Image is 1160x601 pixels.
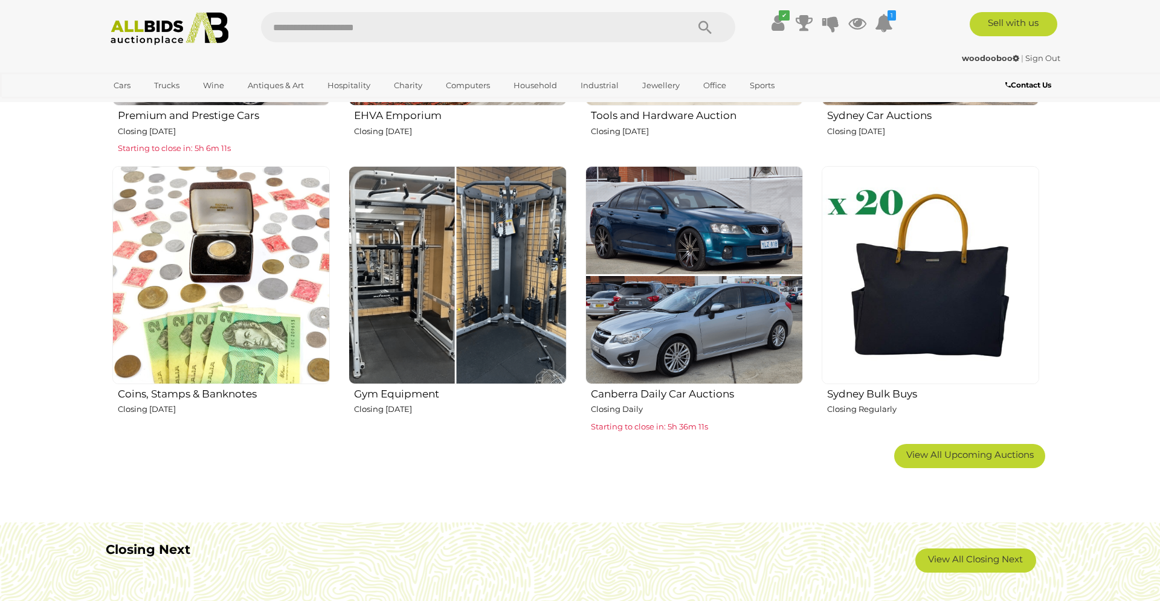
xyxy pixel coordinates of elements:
[106,76,138,95] a: Cars
[354,107,566,121] h2: EHVA Emporium
[827,107,1039,121] h2: Sydney Car Auctions
[386,76,430,95] a: Charity
[106,95,207,115] a: [GEOGRAPHIC_DATA]
[118,124,330,138] p: Closing [DATE]
[1021,53,1023,63] span: |
[875,12,893,34] a: 1
[320,76,378,95] a: Hospitality
[906,449,1034,460] span: View All Upcoming Auctions
[768,12,787,34] a: ✔
[506,76,565,95] a: Household
[695,76,734,95] a: Office
[894,444,1045,468] a: View All Upcoming Auctions
[962,53,1019,63] strong: woodooboo
[675,12,735,42] button: Search
[349,166,566,384] img: Gym Equipment
[888,10,896,21] i: 1
[106,542,190,557] b: Closing Next
[118,107,330,121] h2: Premium and Prestige Cars
[591,385,803,400] h2: Canberra Daily Car Auctions
[779,10,790,21] i: ✔
[827,402,1039,416] p: Closing Regularly
[112,166,330,434] a: Coins, Stamps & Banknotes Closing [DATE]
[822,166,1039,384] img: Sydney Bulk Buys
[195,76,232,95] a: Wine
[591,107,803,121] h2: Tools and Hardware Auction
[104,12,235,45] img: Allbids.com.au
[438,76,498,95] a: Computers
[962,53,1021,63] a: woodooboo
[1005,79,1054,92] a: Contact Us
[146,76,187,95] a: Trucks
[118,402,330,416] p: Closing [DATE]
[585,166,803,434] a: Canberra Daily Car Auctions Closing Daily Starting to close in: 5h 36m 11s
[742,76,782,95] a: Sports
[354,124,566,138] p: Closing [DATE]
[118,385,330,400] h2: Coins, Stamps & Banknotes
[348,166,566,434] a: Gym Equipment Closing [DATE]
[915,548,1036,573] a: View All Closing Next
[573,76,627,95] a: Industrial
[112,166,330,384] img: Coins, Stamps & Banknotes
[354,402,566,416] p: Closing [DATE]
[970,12,1057,36] a: Sell with us
[591,124,803,138] p: Closing [DATE]
[591,402,803,416] p: Closing Daily
[634,76,688,95] a: Jewellery
[354,385,566,400] h2: Gym Equipment
[821,166,1039,434] a: Sydney Bulk Buys Closing Regularly
[1005,80,1051,89] b: Contact Us
[118,143,231,153] span: Starting to close in: 5h 6m 11s
[1025,53,1060,63] a: Sign Out
[591,422,708,431] span: Starting to close in: 5h 36m 11s
[827,385,1039,400] h2: Sydney Bulk Buys
[585,166,803,384] img: Canberra Daily Car Auctions
[240,76,312,95] a: Antiques & Art
[827,124,1039,138] p: Closing [DATE]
